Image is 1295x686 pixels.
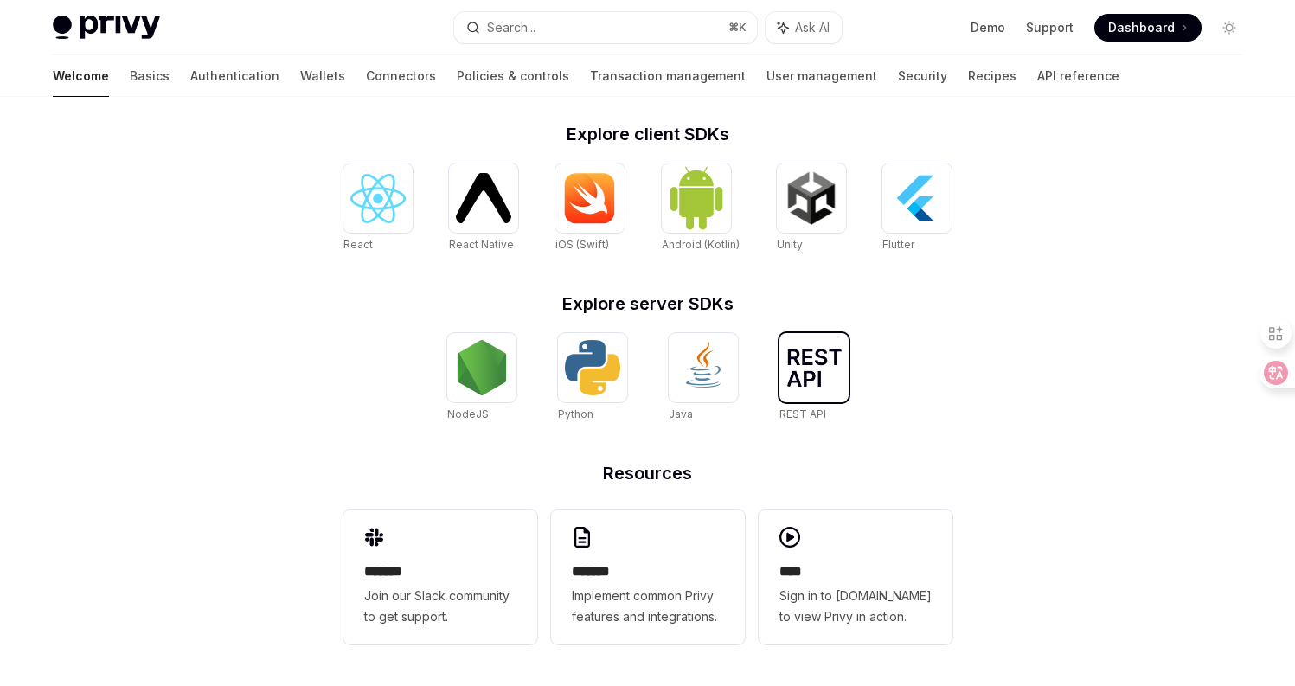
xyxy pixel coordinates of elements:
[777,163,846,253] a: UnityUnity
[766,12,842,43] button: Ask AI
[551,510,745,644] a: **** **Implement common Privy features and integrations.
[889,170,945,226] img: Flutter
[786,349,842,387] img: REST API
[343,295,952,312] h2: Explore server SDKs
[669,333,738,423] a: JavaJava
[343,163,413,253] a: ReactReact
[898,55,947,97] a: Security
[555,238,609,251] span: iOS (Swift)
[558,407,593,420] span: Python
[676,340,731,395] img: Java
[662,238,740,251] span: Android (Kotlin)
[343,465,952,482] h2: Resources
[343,238,373,251] span: React
[728,21,747,35] span: ⌘ K
[454,12,757,43] button: Search...⌘K
[777,238,803,251] span: Unity
[759,510,952,644] a: ****Sign in to [DOMAIN_NAME] to view Privy in action.
[779,333,849,423] a: REST APIREST API
[364,586,516,627] span: Join our Slack community to get support.
[882,238,914,251] span: Flutter
[343,510,537,644] a: **** **Join our Slack community to get support.
[669,165,724,230] img: Android (Kotlin)
[457,55,569,97] a: Policies & controls
[779,586,932,627] span: Sign in to [DOMAIN_NAME] to view Privy in action.
[366,55,436,97] a: Connectors
[779,407,826,420] span: REST API
[449,163,518,253] a: React NativeReact Native
[449,238,514,251] span: React Native
[1215,14,1243,42] button: Toggle dark mode
[766,55,877,97] a: User management
[350,174,406,223] img: React
[971,19,1005,36] a: Demo
[343,125,952,143] h2: Explore client SDKs
[1094,14,1202,42] a: Dashboard
[130,55,170,97] a: Basics
[784,170,839,226] img: Unity
[456,173,511,222] img: React Native
[487,17,535,38] div: Search...
[662,163,740,253] a: Android (Kotlin)Android (Kotlin)
[572,586,724,627] span: Implement common Privy features and integrations.
[590,55,746,97] a: Transaction management
[1037,55,1119,97] a: API reference
[300,55,345,97] a: Wallets
[669,407,693,420] span: Java
[565,340,620,395] img: Python
[968,55,1016,97] a: Recipes
[447,333,516,423] a: NodeJSNodeJS
[447,407,489,420] span: NodeJS
[190,55,279,97] a: Authentication
[558,333,627,423] a: PythonPython
[454,340,510,395] img: NodeJS
[555,163,625,253] a: iOS (Swift)iOS (Swift)
[1108,19,1175,36] span: Dashboard
[562,172,618,224] img: iOS (Swift)
[882,163,952,253] a: FlutterFlutter
[53,55,109,97] a: Welcome
[795,19,830,36] span: Ask AI
[1026,19,1074,36] a: Support
[53,16,160,40] img: light logo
